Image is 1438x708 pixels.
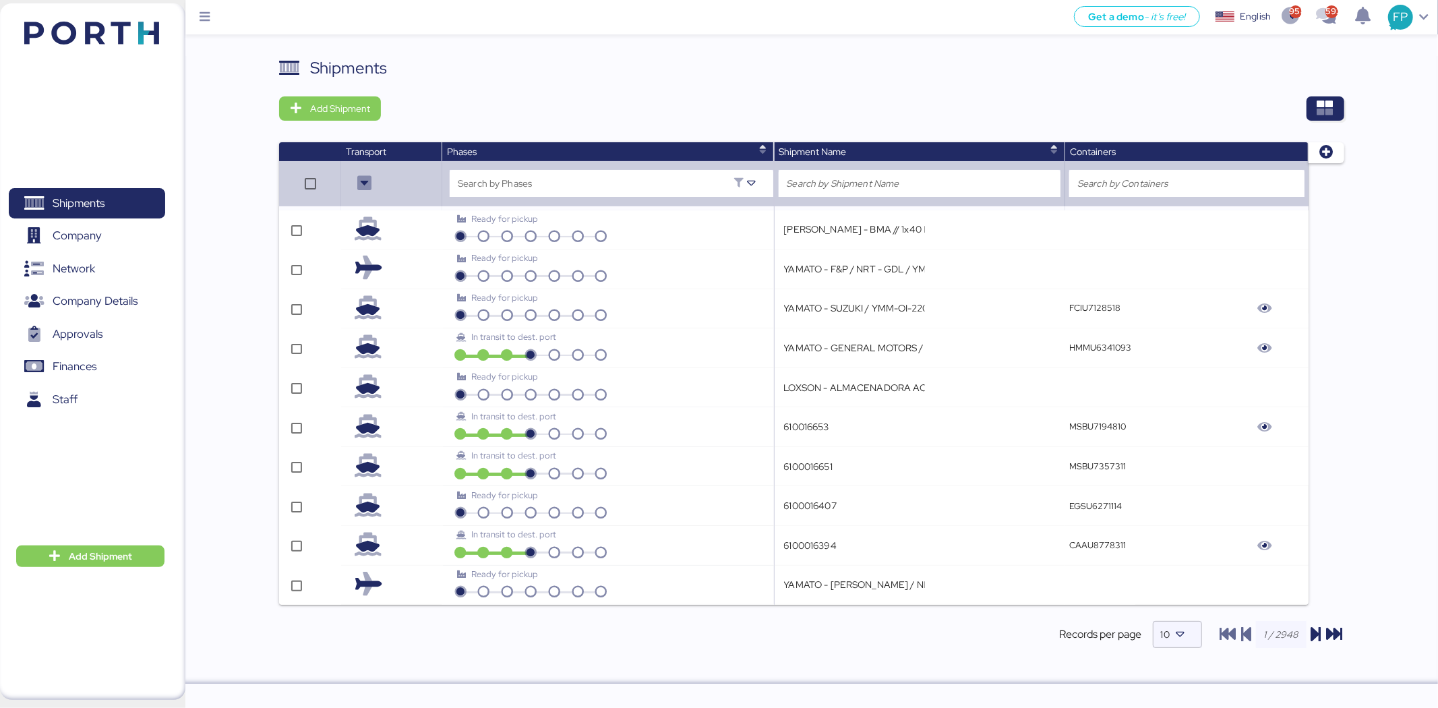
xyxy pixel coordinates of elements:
[279,96,381,121] button: Add Shipment
[471,490,538,501] span: Ready for pickup
[53,357,96,376] span: Finances
[53,226,102,245] span: Company
[1070,146,1116,158] span: Containers
[9,351,165,382] a: Finances
[1069,421,1126,432] q-button: MSBU7194810
[9,188,165,219] a: Shipments
[471,331,556,343] span: In transit to dest. port
[346,146,386,158] span: Transport
[1077,175,1296,191] input: Search by Containers
[193,6,216,29] button: Menu
[9,286,165,317] a: Company Details
[16,545,164,567] button: Add Shipment
[53,194,104,213] span: Shipments
[1240,9,1271,24] div: English
[471,213,538,225] span: Ready for pickup
[53,324,102,344] span: Approvals
[1069,539,1126,551] q-button: CAAU8778311
[779,146,846,158] span: Shipment Name
[471,450,556,461] span: In transit to dest. port
[1069,500,1122,512] q-button: EGSU6271114
[53,291,138,311] span: Company Details
[1393,8,1408,26] span: FP
[1069,342,1131,353] q-button: HMMU6341093
[471,411,556,422] span: In transit to dest. port
[471,252,538,264] span: Ready for pickup
[1069,461,1126,472] q-button: MSBU7357311
[310,100,370,117] span: Add Shipment
[53,259,95,278] span: Network
[53,390,78,409] span: Staff
[9,319,165,350] a: Approvals
[1069,302,1120,314] q-button: FCIU7128518
[471,568,538,580] span: Ready for pickup
[1161,628,1170,641] span: 10
[447,146,477,158] span: Phases
[9,384,165,415] a: Staff
[471,529,556,540] span: In transit to dest. port
[471,371,538,382] span: Ready for pickup
[1256,621,1307,648] input: 1 / 2948
[9,220,165,252] a: Company
[471,292,538,303] span: Ready for pickup
[1060,626,1142,643] span: Records per page
[69,548,132,564] span: Add Shipment
[310,56,387,80] div: Shipments
[9,254,165,285] a: Network
[787,175,1053,191] input: Search by Shipment Name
